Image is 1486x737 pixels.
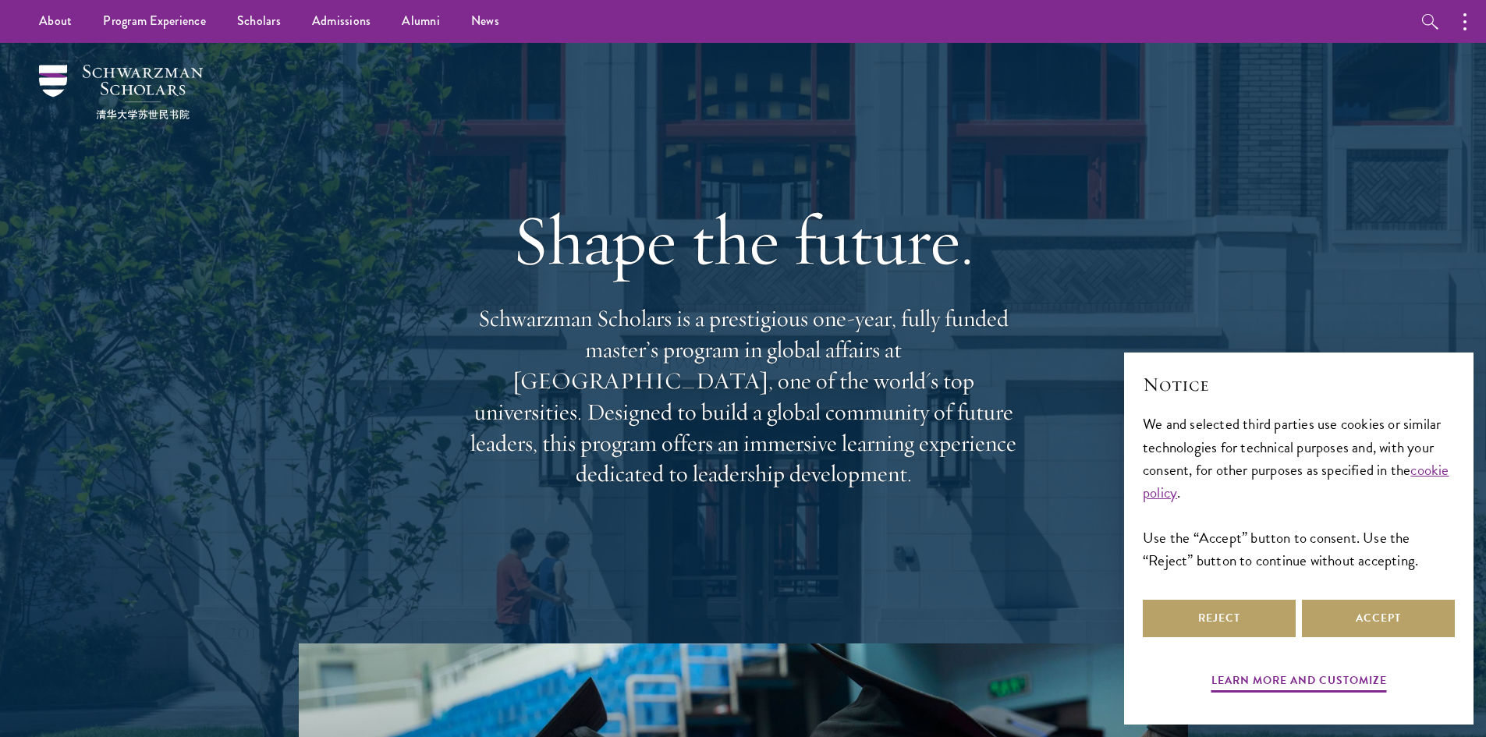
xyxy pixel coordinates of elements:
img: Schwarzman Scholars [39,65,203,119]
h2: Notice [1143,371,1455,398]
h1: Shape the future. [463,197,1024,284]
div: We and selected third parties use cookies or similar technologies for technical purposes and, wit... [1143,413,1455,571]
a: cookie policy [1143,459,1449,504]
button: Accept [1302,600,1455,637]
p: Schwarzman Scholars is a prestigious one-year, fully funded master’s program in global affairs at... [463,303,1024,490]
button: Reject [1143,600,1296,637]
button: Learn more and customize [1211,671,1387,695]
